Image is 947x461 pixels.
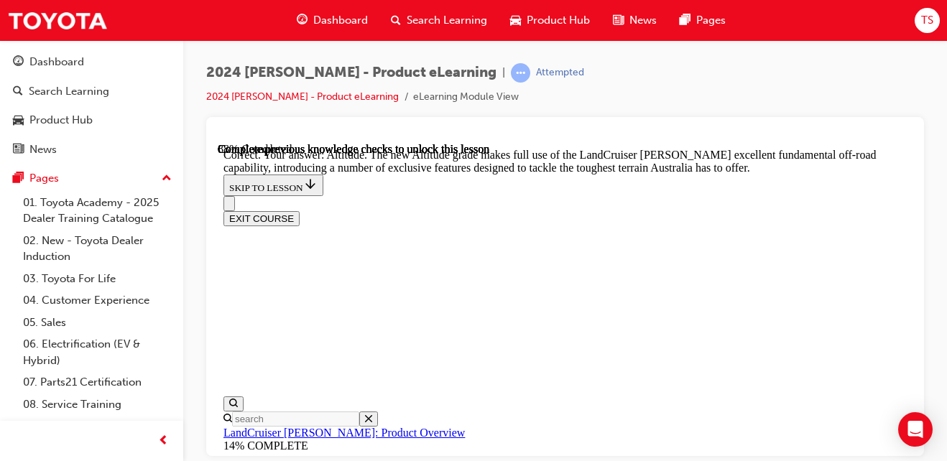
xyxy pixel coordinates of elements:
[502,65,505,81] span: |
[14,269,142,284] input: Search
[680,11,690,29] span: pages-icon
[629,12,657,29] span: News
[613,11,624,29] span: news-icon
[668,6,737,35] a: pages-iconPages
[696,12,726,29] span: Pages
[499,6,601,35] a: car-iconProduct Hub
[6,107,177,134] a: Product Hub
[17,394,177,416] a: 08. Service Training
[29,112,93,129] div: Product Hub
[13,56,24,69] span: guage-icon
[29,54,84,70] div: Dashboard
[158,432,169,450] span: prev-icon
[601,6,668,35] a: news-iconNews
[7,4,108,37] img: Trak
[407,12,487,29] span: Search Learning
[17,230,177,268] a: 02. New - Toyota Dealer Induction
[29,141,57,158] div: News
[285,6,379,35] a: guage-iconDashboard
[898,412,933,447] div: Open Intercom Messenger
[413,89,519,106] li: eLearning Module View
[6,53,17,68] button: Close navigation menu
[510,11,521,29] span: car-icon
[6,49,177,75] a: Dashboard
[17,415,177,437] a: 09. Technical Training
[17,192,177,230] a: 01. Toyota Academy - 2025 Dealer Training Catalogue
[206,65,496,81] span: 2024 [PERSON_NAME] - Product eLearning
[206,90,399,103] a: 2024 [PERSON_NAME] - Product eLearning
[6,253,26,269] button: Open search menu
[11,39,100,50] span: SKIP TO LESSON
[6,32,106,53] button: SKIP TO LESSON
[29,83,109,100] div: Search Learning
[17,289,177,312] a: 04. Customer Experience
[6,165,177,192] button: Pages
[13,114,24,127] span: car-icon
[17,371,177,394] a: 07. Parts21 Certification
[13,172,24,185] span: pages-icon
[6,46,177,165] button: DashboardSearch LearningProduct HubNews
[162,169,172,188] span: up-icon
[915,8,940,33] button: TS
[13,85,23,98] span: search-icon
[6,6,689,32] div: Correct. Your answer: Altitude. The new Altitude grade makes full use of the LandCruiser [PERSON_...
[29,170,59,187] div: Pages
[13,144,24,157] span: news-icon
[6,284,247,296] a: LandCruiser [PERSON_NAME]: Product Overview
[6,297,689,309] div: 14% COMPLETE
[17,333,177,371] a: 06. Electrification (EV & Hybrid)
[511,63,530,83] span: learningRecordVerb_ATTEMPT-icon
[6,68,82,83] button: EXIT COURSE
[17,268,177,290] a: 03. Toyota For Life
[6,136,177,163] a: News
[379,6,499,35] a: search-iconSearch Learning
[313,12,368,29] span: Dashboard
[391,11,401,29] span: search-icon
[17,312,177,334] a: 05. Sales
[921,12,933,29] span: TS
[527,12,590,29] span: Product Hub
[297,11,308,29] span: guage-icon
[142,269,160,284] button: Close search menu
[536,66,584,80] div: Attempted
[6,78,177,105] a: Search Learning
